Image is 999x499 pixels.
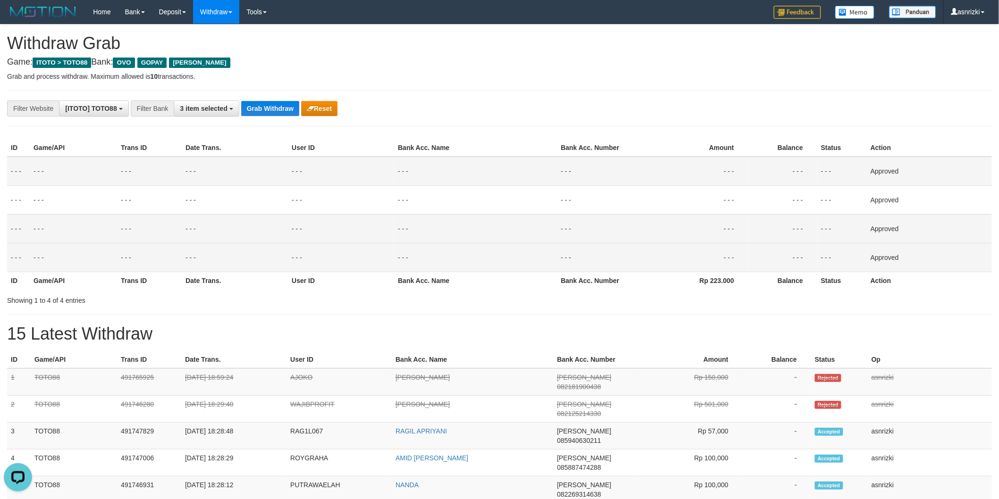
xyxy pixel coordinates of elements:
[30,214,117,243] td: - - -
[817,214,867,243] td: - - -
[7,185,30,214] td: - - -
[31,396,117,423] td: TOTO88
[815,428,843,436] span: Accepted
[287,351,392,368] th: User ID
[392,351,553,368] th: Bank Acc. Name
[7,100,59,116] div: Filter Website
[557,427,611,435] span: [PERSON_NAME]
[557,185,644,214] td: - - -
[748,139,817,157] th: Balance
[557,410,601,417] span: Copy 082125214330 to clipboard
[180,105,227,112] span: 3 item selected
[181,449,287,476] td: [DATE] 18:28:29
[867,243,992,272] td: Approved
[557,464,601,471] span: Copy 085887474288 to clipboard
[868,423,992,449] td: asnrizki
[33,58,91,68] span: ITOTO > TOTO88
[817,157,867,186] td: - - -
[835,6,875,19] img: Button%20Memo.svg
[557,481,611,489] span: [PERSON_NAME]
[867,214,992,243] td: Approved
[182,272,288,289] th: Date Trans.
[7,396,31,423] td: 2
[7,139,30,157] th: ID
[743,396,811,423] td: -
[644,185,748,214] td: - - -
[117,423,181,449] td: 491747829
[182,157,288,186] td: - - -
[7,243,30,272] td: - - -
[394,185,557,214] td: - - -
[117,139,182,157] th: Trans ID
[640,368,743,396] td: Rp 150,000
[867,185,992,214] td: Approved
[287,396,392,423] td: WAJIBPROFIT
[743,449,811,476] td: -
[811,351,868,368] th: Status
[30,185,117,214] td: - - -
[557,437,601,444] span: Copy 085940630211 to clipboard
[394,272,557,289] th: Bank Acc. Name
[889,6,936,18] img: panduan.png
[743,351,811,368] th: Balance
[748,157,817,186] td: - - -
[867,272,992,289] th: Action
[394,139,557,157] th: Bank Acc. Name
[817,139,867,157] th: Status
[181,368,287,396] td: [DATE] 18:59:24
[181,396,287,423] td: [DATE] 18:29:40
[7,423,31,449] td: 3
[7,214,30,243] td: - - -
[557,157,644,186] td: - - -
[169,58,230,68] span: [PERSON_NAME]
[117,185,182,214] td: - - -
[817,185,867,214] td: - - -
[557,374,611,381] span: [PERSON_NAME]
[288,157,394,186] td: - - -
[182,214,288,243] td: - - -
[181,423,287,449] td: [DATE] 18:28:48
[287,368,392,396] td: AJOKO
[288,272,394,289] th: User ID
[59,100,128,116] button: [ITOTO] TOTO88
[815,401,841,409] span: Rejected
[182,243,288,272] td: - - -
[301,101,338,116] button: Reset
[287,449,392,476] td: ROYGRAHA
[557,491,601,498] span: Copy 082269314638 to clipboard
[743,368,811,396] td: -
[396,427,447,435] a: RAGIL APRIYANI
[7,5,79,19] img: MOTION_logo.png
[396,400,450,408] a: [PERSON_NAME]
[868,351,992,368] th: Op
[30,243,117,272] td: - - -
[815,455,843,463] span: Accepted
[557,243,644,272] td: - - -
[31,368,117,396] td: TOTO88
[743,423,811,449] td: -
[117,157,182,186] td: - - -
[644,157,748,186] td: - - -
[817,272,867,289] th: Status
[7,34,992,53] h1: Withdraw Grab
[7,324,992,343] h1: 15 Latest Withdraw
[181,351,287,368] th: Date Trans.
[31,449,117,476] td: TOTO88
[288,139,394,157] th: User ID
[748,243,817,272] td: - - -
[394,243,557,272] td: - - -
[644,139,748,157] th: Amount
[640,351,743,368] th: Amount
[117,243,182,272] td: - - -
[117,396,181,423] td: 491746280
[117,214,182,243] td: - - -
[117,272,182,289] th: Trans ID
[748,185,817,214] td: - - -
[774,6,821,19] img: Feedback.jpg
[557,272,644,289] th: Bank Acc. Number
[815,374,841,382] span: Rejected
[182,185,288,214] td: - - -
[867,157,992,186] td: Approved
[640,449,743,476] td: Rp 100,000
[557,454,611,462] span: [PERSON_NAME]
